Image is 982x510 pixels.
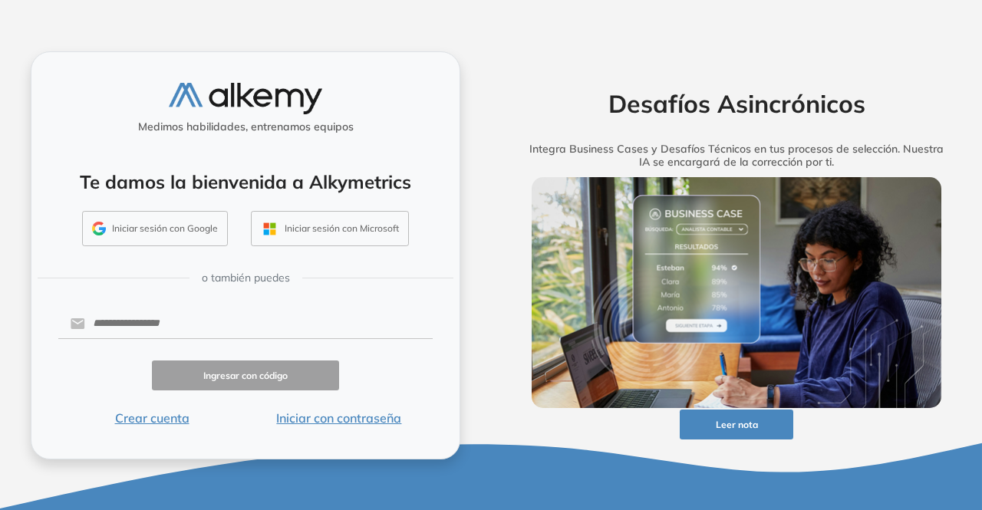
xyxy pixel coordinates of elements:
h5: Integra Business Cases y Desafíos Técnicos en tus procesos de selección. Nuestra IA se encargará ... [509,143,964,169]
div: Widget de chat [706,332,982,510]
button: Leer nota [680,410,794,439]
span: o también puedes [202,270,290,286]
iframe: Chat Widget [706,332,982,510]
h5: Medimos habilidades, entrenamos equipos [38,120,453,133]
img: OUTLOOK_ICON [261,220,278,238]
button: Iniciar sesión con Google [82,211,228,246]
img: logo-alkemy [169,83,322,114]
button: Ingresar con código [152,360,339,390]
h2: Desafíos Asincrónicos [509,89,964,118]
button: Crear cuenta [58,409,245,427]
img: img-more-info [532,177,942,408]
img: GMAIL_ICON [92,222,106,235]
button: Iniciar sesión con Microsoft [251,211,409,246]
button: Iniciar con contraseña [245,409,433,427]
h4: Te damos la bienvenida a Alkymetrics [51,171,440,193]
